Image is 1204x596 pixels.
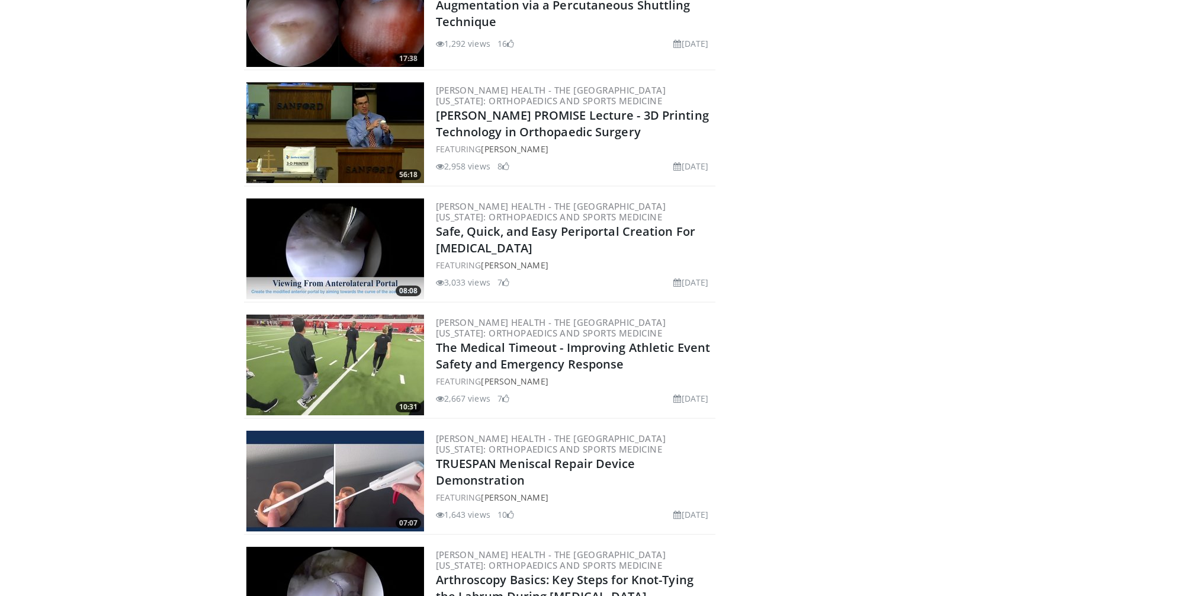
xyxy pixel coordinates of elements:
span: 56:18 [396,169,421,180]
a: Safe, Quick, and Easy Periportal Creation For [MEDICAL_DATA] [436,223,696,256]
a: TRUESPAN Meniscal Repair Device Demonstration [436,456,635,488]
a: [PERSON_NAME] Health - The [GEOGRAPHIC_DATA][US_STATE]: Orthopaedics and Sports Medicine [436,432,666,455]
li: [DATE] [673,160,708,172]
img: 9d7b5b94-24c4-459b-a0c5-001ca7bd71a1.300x170_q85_crop-smart_upscale.jpg [246,315,424,415]
li: 2,958 views [436,160,490,172]
li: 1,643 views [436,508,490,521]
span: 10:31 [396,402,421,412]
a: The Medical Timeout - Improving Athletic Event Safety and Emergency Response [436,339,711,372]
img: 6818fe2e-2f57-4fdc-aa11-690dbec7849a.300x170_q85_crop-smart_upscale.jpg [246,198,424,299]
span: 17:38 [396,53,421,64]
a: 07:07 [246,431,424,531]
a: [PERSON_NAME] Health - The [GEOGRAPHIC_DATA][US_STATE]: Orthopaedics and Sports Medicine [436,200,666,223]
a: 08:08 [246,198,424,299]
span: 08:08 [396,286,421,296]
li: 8 [497,160,509,172]
a: [PERSON_NAME] Health - The [GEOGRAPHIC_DATA][US_STATE]: Orthopaedics and Sports Medicine [436,316,666,339]
li: [DATE] [673,392,708,405]
a: [PERSON_NAME] Health - The [GEOGRAPHIC_DATA][US_STATE]: Orthopaedics and Sports Medicine [436,84,666,107]
li: 16 [497,37,514,50]
div: FEATURING [436,375,714,387]
img: c4d8b9d5-7c82-42cf-8d11-eaf4d94cea67.300x170_q85_crop-smart_upscale.jpg [246,431,424,531]
li: [DATE] [673,508,708,521]
li: 7 [497,392,509,405]
div: FEATURING [436,259,714,271]
span: 07:07 [396,518,421,528]
li: [DATE] [673,37,708,50]
a: [PERSON_NAME] Health - The [GEOGRAPHIC_DATA][US_STATE]: Orthopaedics and Sports Medicine [436,549,666,571]
a: 10:31 [246,315,424,415]
li: 3,033 views [436,276,490,289]
a: [PERSON_NAME] [481,376,548,387]
a: 56:18 [246,82,424,183]
a: [PERSON_NAME] [481,143,548,155]
a: [PERSON_NAME] [481,492,548,503]
li: 7 [497,276,509,289]
a: [PERSON_NAME] [481,259,548,271]
li: 1,292 views [436,37,490,50]
div: FEATURING [436,491,714,504]
div: FEATURING [436,143,714,155]
img: d7c53bfd-16e0-4c71-8718-08565f284f2f.jpeg.300x170_q85_crop-smart_upscale.jpg [246,82,424,183]
a: [PERSON_NAME] PROMISE Lecture - 3D Printing Technology in Orthopaedic Surgery [436,107,709,140]
li: 2,667 views [436,392,490,405]
li: [DATE] [673,276,708,289]
li: 10 [497,508,514,521]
